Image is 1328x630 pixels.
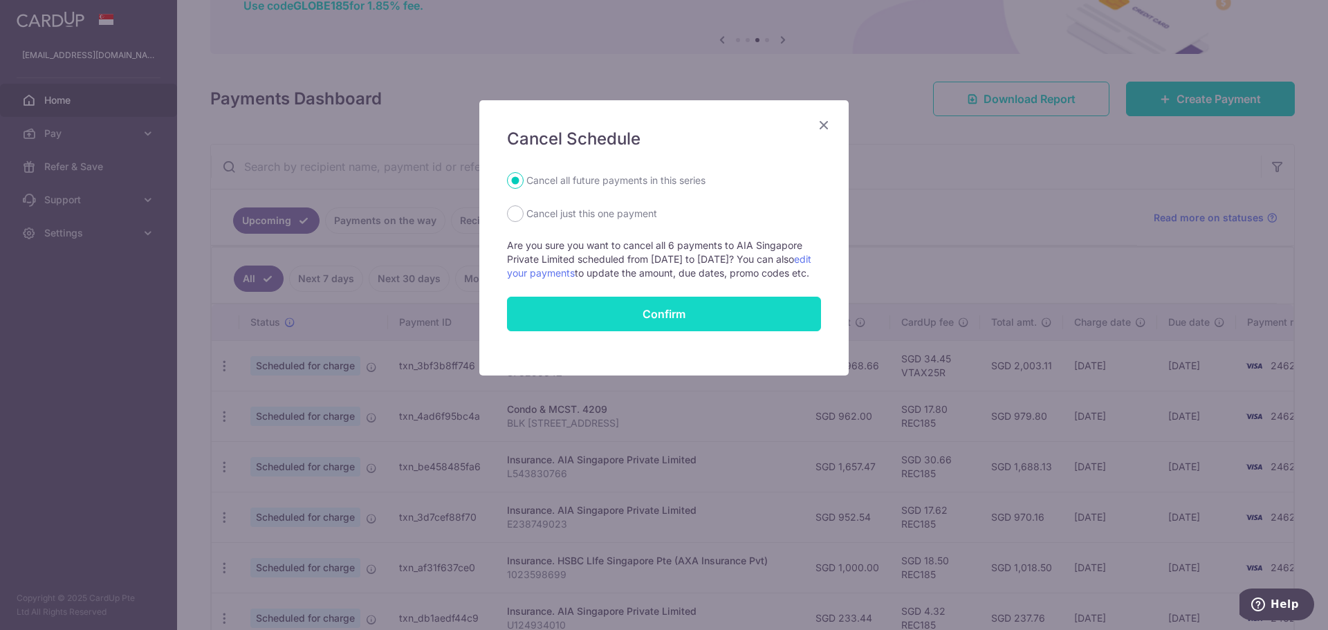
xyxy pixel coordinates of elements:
label: Cancel all future payments in this series [526,172,705,189]
p: Are you sure you want to cancel all 6 payments to AIA Singapore Private Limited scheduled from [D... [507,239,821,280]
button: Confirm [507,297,821,331]
h5: Cancel Schedule [507,128,821,150]
label: Cancel just this one payment [526,205,657,222]
button: Close [815,117,832,133]
iframe: Opens a widget where you can find more information [1239,589,1314,623]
